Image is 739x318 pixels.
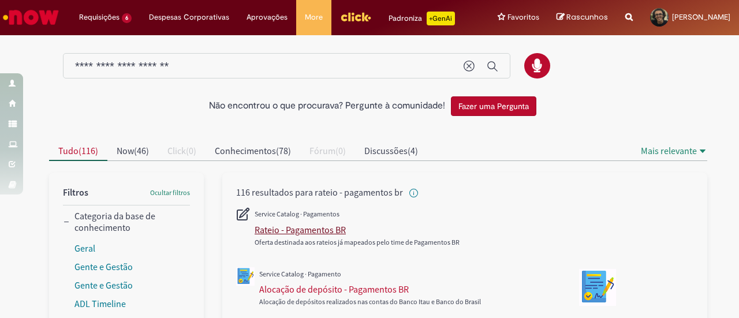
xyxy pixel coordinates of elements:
div: Padroniza [389,12,455,25]
h2: Não encontrou o que procurava? Pergunte à comunidade! [209,101,445,111]
p: +GenAi [427,12,455,25]
button: Fazer uma Pergunta [451,96,536,116]
span: 6 [122,13,132,23]
span: Rascunhos [566,12,608,23]
span: Despesas Corporativas [149,12,229,23]
img: ServiceNow [1,6,61,29]
span: Aprovações [247,12,288,23]
a: Rascunhos [557,12,608,23]
span: More [305,12,323,23]
span: Favoritos [507,12,539,23]
span: [PERSON_NAME] [672,12,730,22]
img: click_logo_yellow_360x200.png [340,8,371,25]
span: Requisições [79,12,120,23]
